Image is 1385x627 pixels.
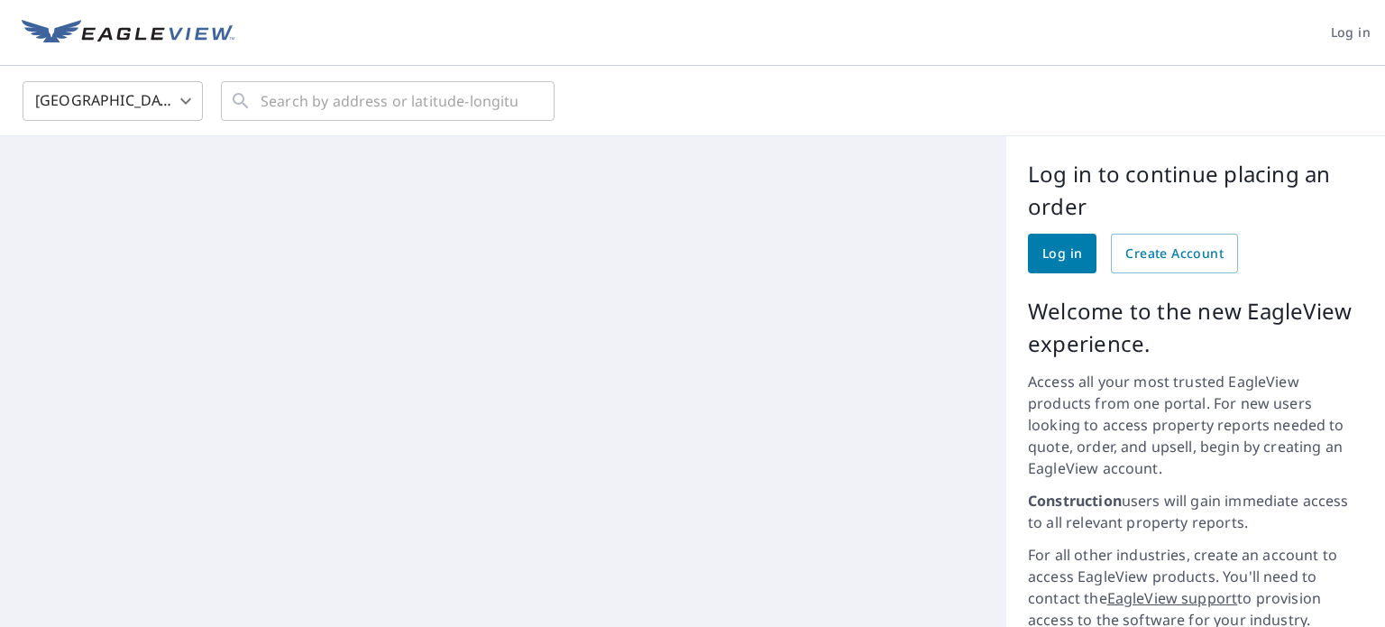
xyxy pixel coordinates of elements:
[1111,234,1238,273] a: Create Account
[22,20,234,47] img: EV Logo
[1125,243,1224,265] span: Create Account
[1028,234,1096,273] a: Log in
[1042,243,1082,265] span: Log in
[1028,491,1122,511] strong: Construction
[261,76,518,126] input: Search by address or latitude-longitude
[1028,158,1363,223] p: Log in to continue placing an order
[23,76,203,126] div: [GEOGRAPHIC_DATA]
[1028,295,1363,360] p: Welcome to the new EagleView experience.
[1331,22,1371,44] span: Log in
[1107,588,1238,608] a: EagleView support
[1028,490,1363,533] p: users will gain immediate access to all relevant property reports.
[1028,371,1363,479] p: Access all your most trusted EagleView products from one portal. For new users looking to access ...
